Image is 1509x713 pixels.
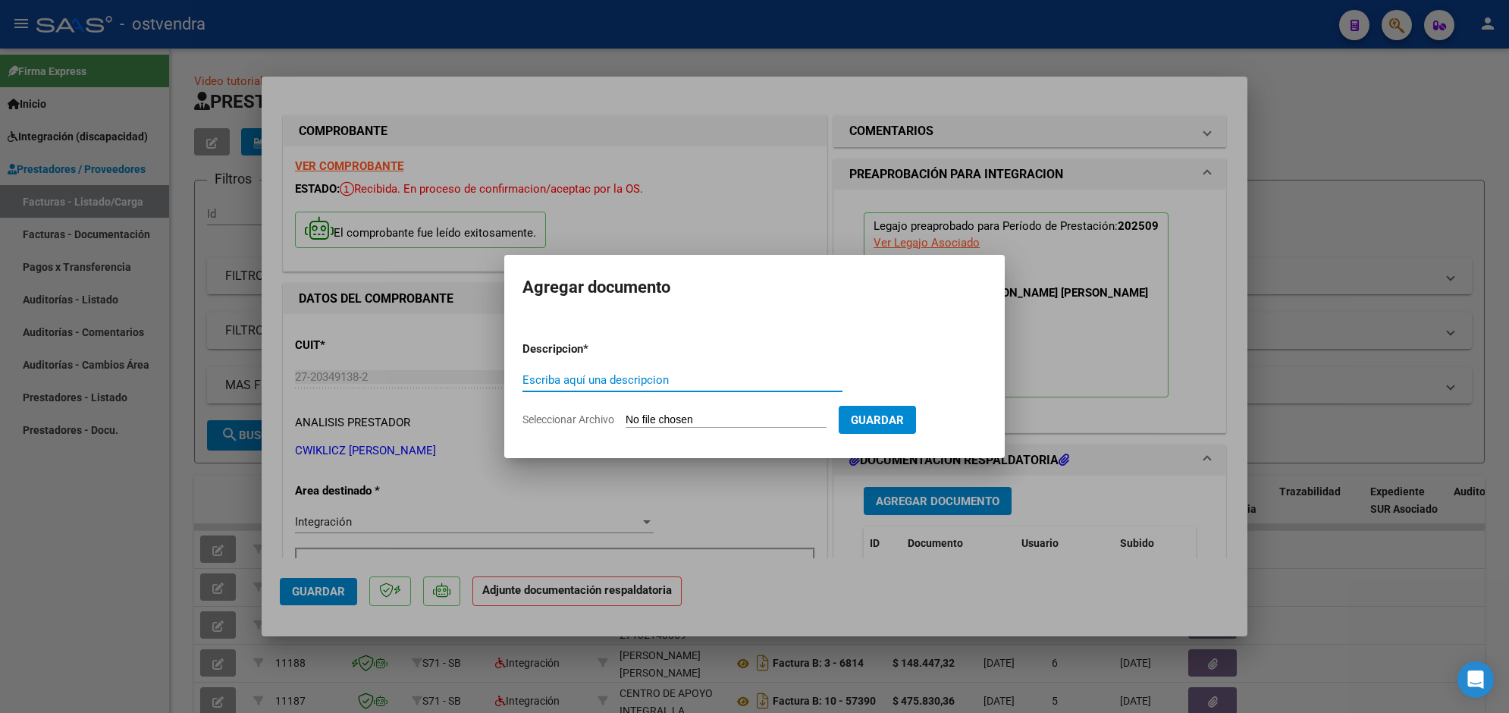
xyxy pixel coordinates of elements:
[851,413,904,427] span: Guardar
[522,413,614,426] span: Seleccionar Archivo
[1457,661,1494,698] div: Open Intercom Messenger
[839,406,916,434] button: Guardar
[522,341,662,358] p: Descripcion
[522,273,987,302] h2: Agregar documento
